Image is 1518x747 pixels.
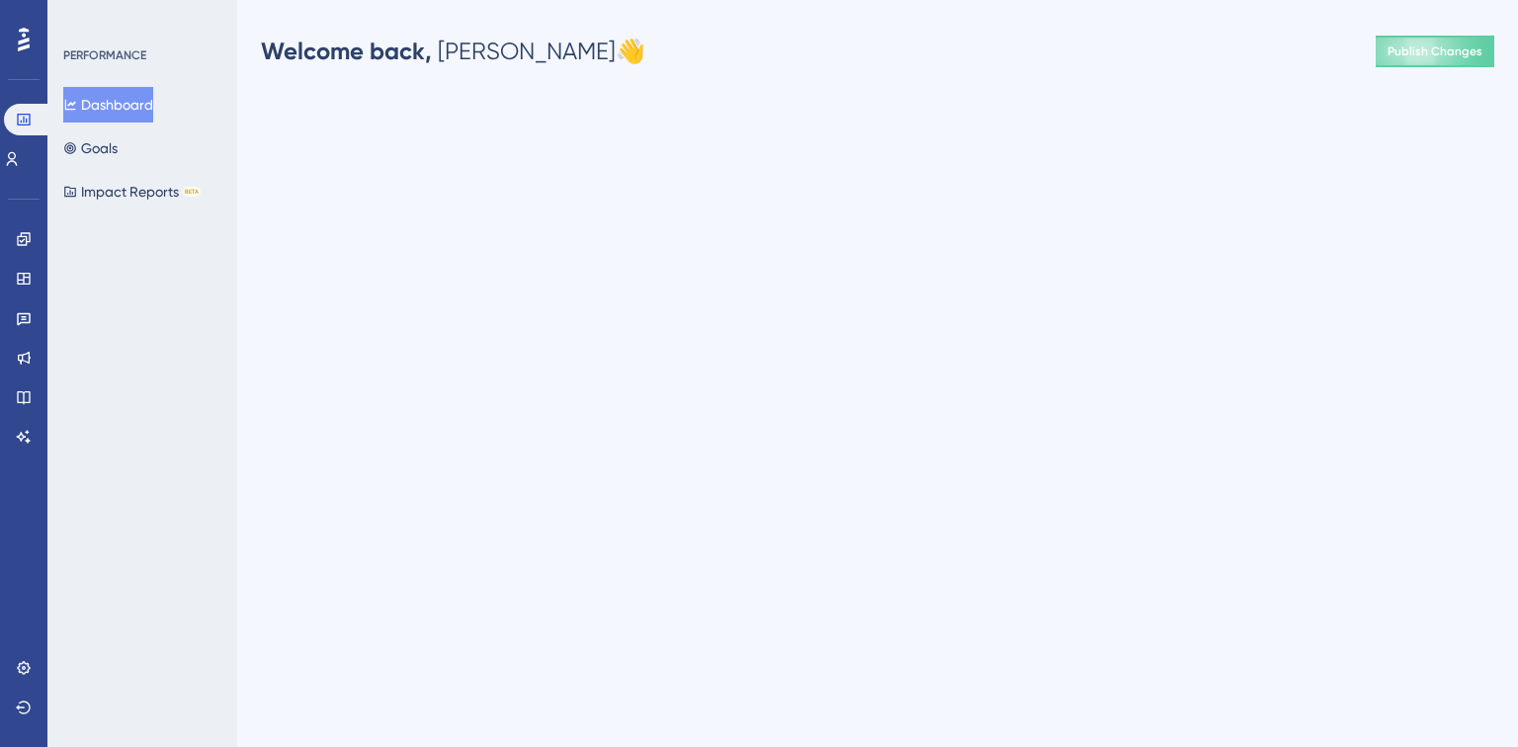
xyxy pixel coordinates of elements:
div: PERFORMANCE [63,47,146,63]
button: Dashboard [63,87,153,123]
div: [PERSON_NAME] 👋 [261,36,645,67]
span: Welcome back, [261,37,432,65]
button: Goals [63,130,118,166]
span: Publish Changes [1388,43,1482,59]
button: Publish Changes [1376,36,1494,67]
div: BETA [183,187,201,197]
button: Impact ReportsBETA [63,174,201,209]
